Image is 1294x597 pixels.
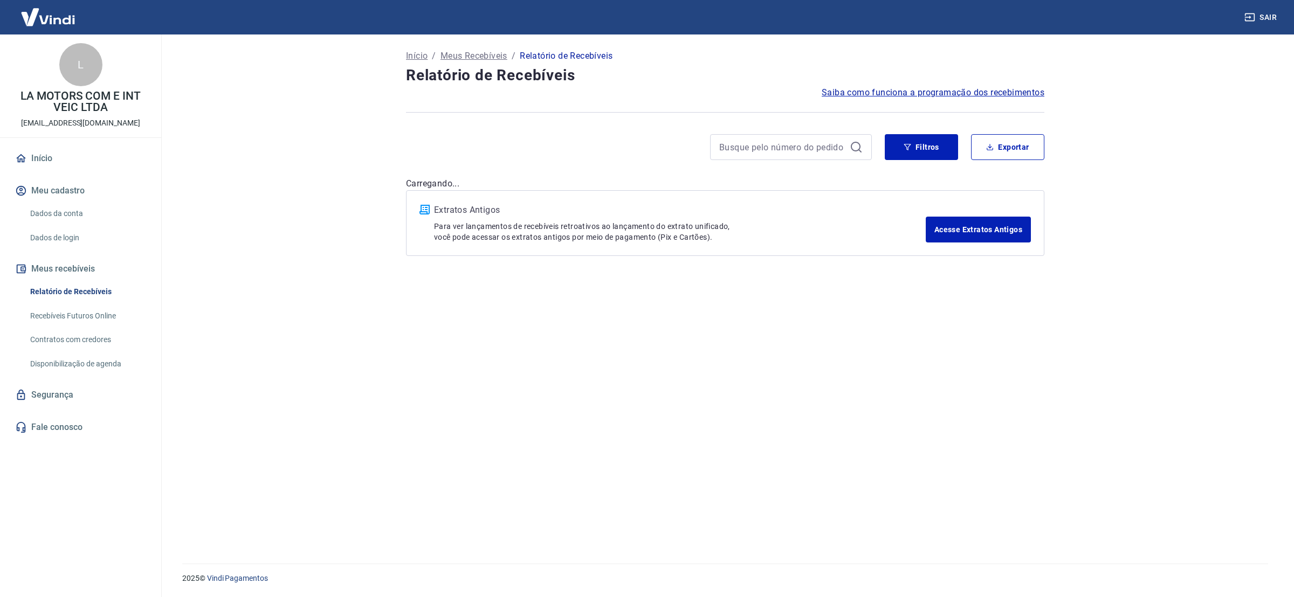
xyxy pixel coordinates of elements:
a: Início [13,147,148,170]
p: Relatório de Recebíveis [520,50,612,63]
a: Vindi Pagamentos [207,574,268,582]
a: Disponibilização de agenda [26,353,148,375]
a: Fale conosco [13,415,148,439]
button: Meu cadastro [13,179,148,203]
p: / [512,50,515,63]
a: Segurança [13,383,148,407]
a: Acesse Extratos Antigos [926,217,1031,242]
p: [EMAIL_ADDRESS][DOMAIN_NAME] [21,117,140,129]
div: L [59,43,102,86]
a: Recebíveis Futuros Online [26,305,148,327]
a: Dados da conta [26,203,148,225]
a: Dados de login [26,227,148,249]
button: Filtros [885,134,958,160]
a: Meus Recebíveis [440,50,507,63]
p: / [432,50,436,63]
button: Exportar [971,134,1044,160]
p: Para ver lançamentos de recebíveis retroativos ao lançamento do extrato unificado, você pode aces... [434,221,926,242]
p: Carregando... [406,177,1044,190]
a: Relatório de Recebíveis [26,281,148,303]
a: Início [406,50,428,63]
h4: Relatório de Recebíveis [406,65,1044,86]
input: Busque pelo número do pedido [719,139,845,155]
button: Sair [1242,8,1281,27]
p: LA MOTORS COM E INT VEIC LTDA [9,91,153,113]
a: Saiba como funciona a programação dos recebimentos [822,86,1044,99]
p: Extratos Antigos [434,204,926,217]
button: Meus recebíveis [13,257,148,281]
img: ícone [419,205,430,214]
a: Contratos com credores [26,329,148,351]
p: 2025 © [182,573,1268,584]
img: Vindi [13,1,83,33]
